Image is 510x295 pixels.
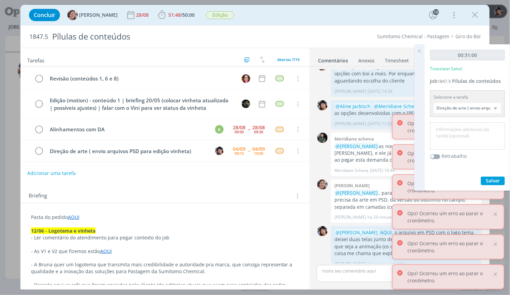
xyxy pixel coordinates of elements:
[368,261,407,267] span: há poucos segundos
[368,121,393,127] span: [DATE] 11:52
[79,13,118,17] span: [PERSON_NAME]
[242,100,250,108] img: K
[260,57,265,63] img: arrow-down-up.svg
[206,11,234,19] span: Edição
[318,54,348,64] a: Comentários
[31,214,299,221] p: Pasta do pedido
[31,248,299,255] p: - As V1 e V2 que fizemos estão
[233,125,245,130] div: 28/08
[334,167,369,174] p: Meridiane Schena
[334,63,478,84] p: Logotemas atualizados em . Feito duas opções com boi a mais. Por enquanto sem a vinheta, aguardan...
[370,167,395,174] span: [DATE] 16:49
[214,124,224,134] button: A
[334,103,478,117] p: Atualizado em com as opções desenvolvidas com o [PERSON_NAME]
[49,28,290,45] div: Pílulas de conteúdos
[334,190,478,210] p: , para animação das vinhetas, Vini vai precisa da arte em PSD, da versão do boizinho no campo, se...
[430,78,501,84] a: Job1847.5Pílulas de conteúdos
[235,130,244,134] div: 09:00
[29,192,47,201] span: Briefing
[358,57,375,64] div: Anexos
[233,147,245,151] div: 04/09
[168,12,181,18] span: 51:48
[47,74,235,83] div: Revisão (conteúdos 1, 6 e 8)
[47,96,235,112] div: Edição (motion) - conteúdo 1 | briefing 20/05 (colocar vinheta atualizada | possíveis ajustes) | ...
[428,10,439,20] button: 10
[334,88,366,94] p: [PERSON_NAME]
[408,150,492,164] p: Ops! Ocorreu um erro ao parar o cronômetro.
[136,13,150,17] div: 28/08
[368,214,395,220] span: há 29 minutos
[156,10,196,20] button: 51:48/50:00
[455,33,481,40] a: Giro do Boi
[67,10,118,20] button: A[PERSON_NAME]
[335,63,371,70] span: @Aline Jackisch
[317,179,328,190] img: A
[430,66,463,72] p: Timesheet Salvo!
[241,99,251,109] button: K
[235,151,244,155] div: 09:15
[408,180,492,194] p: Ops! Ocorreu um erro ao parar o cronômetro.
[31,234,299,241] p: - Ler comentário do atendimento para pegar contexto do job
[252,125,265,130] div: 28/08
[334,261,366,267] p: [PERSON_NAME]
[408,120,492,134] p: Ops! Ocorreu um erro ao parar o cronômetro.
[215,147,224,155] img: E
[434,94,501,100] div: Selecione a tarefa
[385,54,409,64] a: Timesheet
[241,73,251,84] button: B
[182,12,195,18] span: 50:00
[248,127,250,132] span: --
[452,78,501,84] span: Pílulas de conteúdos
[408,270,492,284] p: Ops! Ocorreu um erro ao parar o cronômetro.
[335,103,371,109] span: @Aline Jackisch
[31,261,299,275] p: - A Bruna quer um logotema que transmita mais credibilidade e autoridade pra marca, que consiga r...
[374,103,420,109] span: @Meridiane Schena
[277,57,299,62] span: Abertas 7/19
[442,152,467,160] label: Retrabalho
[486,177,500,184] span: Salvar
[334,229,478,257] p: , o arquivo em PSD com o logo tema, deixei duas telas junto de como o [PERSON_NAME] sugeriu que s...
[47,125,209,134] div: Alinhamentos com DA
[334,143,478,164] p: as novas propostas foram alinhadas com o [PERSON_NAME], e ele já tem um direcional para animação,...
[252,147,265,151] div: 04/09
[317,226,328,236] img: E
[334,182,370,189] b: [PERSON_NAME]
[100,248,112,254] a: AQUI
[254,151,263,155] div: 10:00
[408,240,492,254] p: Ops! Ocorreu um erro ao parar o cronômetro.
[181,12,182,18] span: /
[334,214,366,220] p: [PERSON_NAME]
[27,56,44,64] span: Tarefas
[335,190,378,196] span: @[PERSON_NAME]
[34,12,55,18] span: Concluir
[438,78,451,84] span: 1847.5
[481,177,505,185] button: Salvar
[380,229,392,236] a: AQUI
[377,33,449,40] a: Sumitomo Chemical - Pastagem
[242,74,250,83] img: B
[29,9,60,21] button: Concluir
[334,121,366,127] p: [PERSON_NAME]
[254,130,263,134] div: 09:30
[335,229,378,236] span: @[PERSON_NAME]
[408,210,492,224] p: Ops! Ocorreu um erro ao parar o cronômetro.
[20,5,490,290] div: dialog
[47,147,209,156] div: Direção de arte ( envio arquivos PSD para edição vinheta)
[248,148,250,153] span: --
[29,33,48,41] span: 1847.5
[317,133,328,143] img: M
[31,227,95,234] strong: 12/06 - Logotema e vinheta
[433,9,439,15] div: 10
[214,146,224,156] button: E
[68,214,79,220] a: AQUI
[67,10,78,20] img: A
[206,11,235,19] button: Edição
[334,136,374,142] b: Meridiane schena
[368,88,393,94] span: [DATE] 14:39
[335,143,378,149] span: @[PERSON_NAME]
[27,167,76,179] button: Adicionar uma tarefa
[215,125,224,134] div: A
[317,100,328,110] img: E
